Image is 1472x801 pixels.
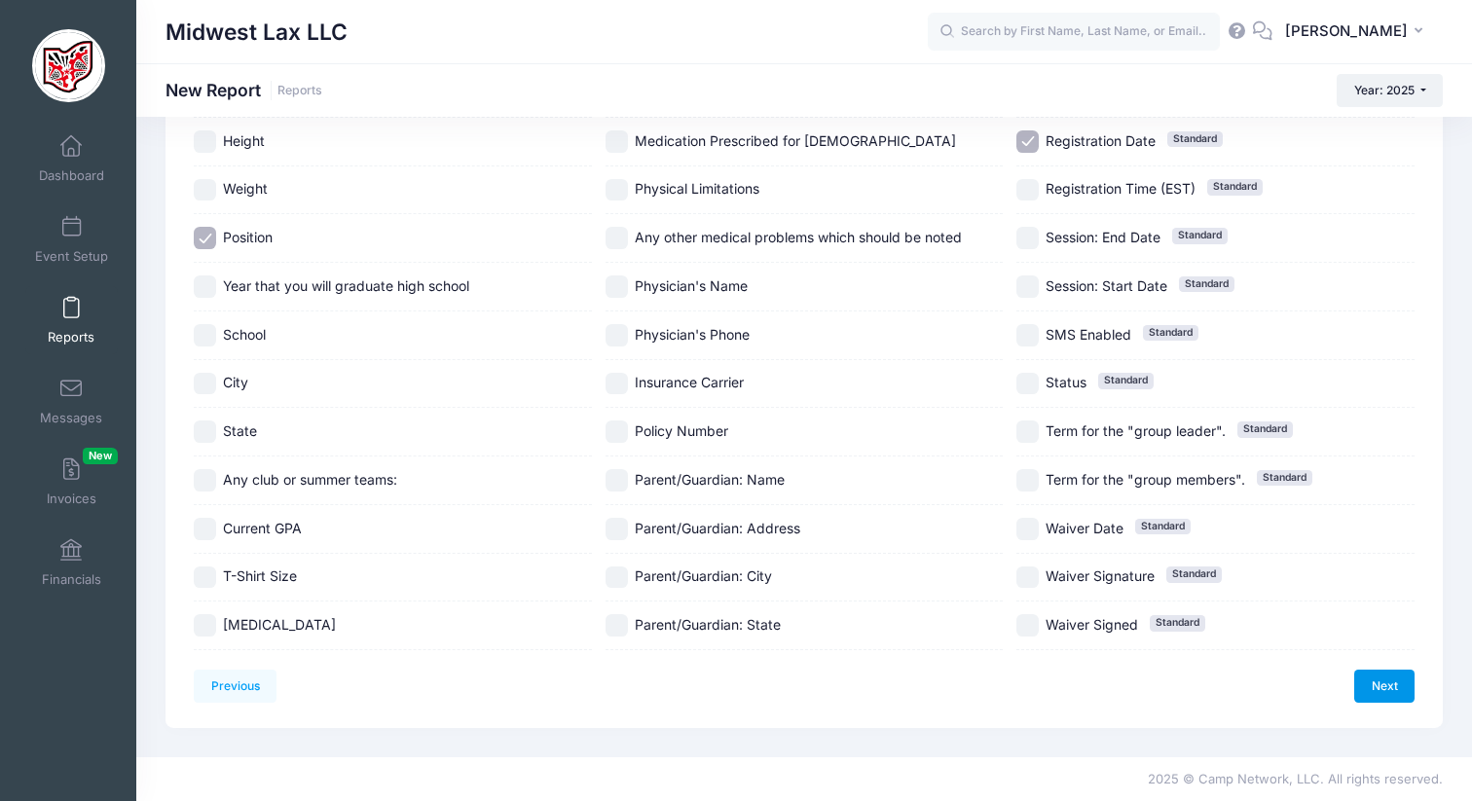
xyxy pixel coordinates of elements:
span: [PERSON_NAME] [1285,20,1408,42]
input: Current GPA [194,518,216,540]
span: Any club or summer teams: [223,471,397,488]
span: Reports [48,329,94,346]
input: Policy Number [606,420,628,443]
a: Event Setup [25,205,118,273]
a: Reports [25,286,118,354]
span: Messages [40,410,102,426]
input: Registration DateStandard [1016,130,1039,153]
span: City [223,374,248,390]
a: Financials [25,528,118,597]
input: T-Shirt Size [194,566,216,589]
span: Registration Date [1046,132,1156,149]
input: Term for the "group leader".Standard [1016,420,1039,443]
span: Parent/Guardian: Address [635,520,800,536]
button: Year: 2025 [1337,74,1443,107]
span: Standard [1257,470,1312,486]
span: New [83,448,118,464]
input: Physician's Name [606,275,628,298]
button: [PERSON_NAME] [1272,10,1443,55]
span: School [223,326,266,343]
a: Previous [194,670,276,703]
span: Registration Time (EST) [1046,180,1196,197]
input: Session: End DateStandard [1016,227,1039,249]
input: Search by First Name, Last Name, or Email... [928,13,1220,52]
input: Any club or summer teams: [194,469,216,492]
span: Term for the "group leader". [1046,422,1226,439]
h1: Midwest Lax LLC [166,10,348,55]
span: Parent/Guardian: Name [635,471,785,488]
input: Position [194,227,216,249]
input: State [194,420,216,443]
a: InvoicesNew [25,448,118,516]
span: Weight [223,180,268,197]
span: Position [223,229,273,245]
span: Standard [1098,373,1154,388]
h1: New Report [166,80,322,100]
input: Any other medical problems which should be noted [606,227,628,249]
span: Physician's Name [635,277,748,294]
span: Waiver Signature [1046,567,1155,584]
input: Parent/Guardian: State [606,614,628,637]
span: Standard [1167,131,1223,147]
input: Waiver SignatureStandard [1016,566,1039,589]
input: Insurance Carrier [606,373,628,395]
input: Waiver DateStandard [1016,518,1039,540]
span: Session: Start Date [1046,277,1167,294]
a: Dashboard [25,125,118,193]
input: Medication Prescribed for [DEMOGRAPHIC_DATA] [606,130,628,153]
input: [MEDICAL_DATA] [194,614,216,637]
input: SMS EnabledStandard [1016,324,1039,346]
input: Parent/Guardian: City [606,566,628,589]
span: Physical Limitations [635,180,759,197]
span: Invoices [47,491,96,507]
span: Session: End Date [1046,229,1160,245]
span: Standard [1150,615,1205,631]
span: Standard [1166,566,1222,582]
input: Physician's Phone [606,324,628,346]
span: Standard [1143,325,1198,341]
span: Year that you will graduate high school [223,277,469,294]
span: Standard [1135,519,1191,534]
span: Standard [1179,276,1234,292]
a: Next [1354,670,1415,703]
span: Height [223,132,265,149]
input: Registration Time (EST)Standard [1016,179,1039,201]
span: Status [1046,374,1086,390]
input: School [194,324,216,346]
span: Financials [42,571,101,588]
a: Reports [277,84,322,98]
span: Physician's Phone [635,326,750,343]
span: Dashboard [39,167,104,184]
span: Standard [1207,179,1263,195]
input: Session: Start DateStandard [1016,275,1039,298]
span: State [223,422,257,439]
span: Any other medical problems which should be noted [635,229,962,245]
input: Term for the "group members".Standard [1016,469,1039,492]
span: Parent/Guardian: State [635,616,781,633]
span: Current GPA [223,520,302,536]
span: Standard [1172,228,1228,243]
input: Height [194,130,216,153]
span: Waiver Date [1046,520,1123,536]
input: StatusStandard [1016,373,1039,395]
span: Parent/Guardian: City [635,567,772,584]
span: Policy Number [635,422,728,439]
input: Parent/Guardian: Address [606,518,628,540]
span: 2025 © Camp Network, LLC. All rights reserved. [1148,771,1443,786]
span: Insurance Carrier [635,374,744,390]
span: Waiver Signed [1046,616,1138,633]
input: Weight [194,179,216,201]
a: Messages [25,367,118,435]
input: Parent/Guardian: Name [606,469,628,492]
input: Year that you will graduate high school [194,275,216,298]
span: Year: 2025 [1354,83,1415,97]
span: [MEDICAL_DATA] [223,616,336,633]
span: T-Shirt Size [223,567,297,584]
span: Standard [1237,421,1293,437]
img: Midwest Lax LLC [32,29,105,102]
input: City [194,373,216,395]
span: Medication Prescribed for [DEMOGRAPHIC_DATA] [635,132,956,149]
span: Event Setup [35,248,108,265]
span: Term for the "group members". [1046,471,1245,488]
input: Physical Limitations [606,179,628,201]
